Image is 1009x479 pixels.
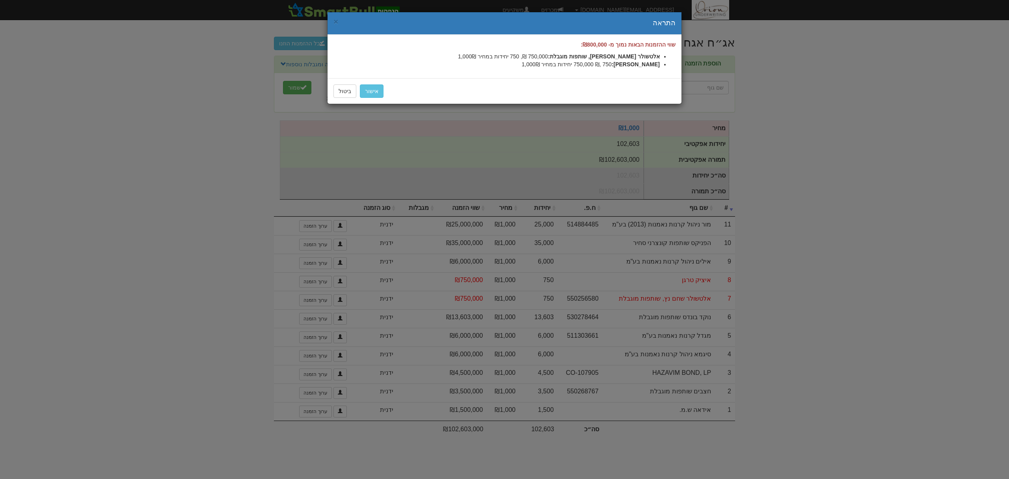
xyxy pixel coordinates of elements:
span: × [333,17,338,26]
strong: [PERSON_NAME]: [612,61,660,67]
h4: התראה [333,18,676,28]
button: Close [333,17,338,26]
a: אישור [360,84,383,98]
li: 750,000 ₪, 750 יחידות במחיר 1,000₪ [333,60,660,68]
p: שווי ההזמנות הבאות נמוך מ- ₪800,000: [333,41,676,49]
li: 750,000 ₪, 750 יחידות במחיר 1,000₪ [333,52,660,60]
strong: אלטשולר [PERSON_NAME], שותפות מוגבלת: [548,53,660,60]
button: ביטול [333,84,356,98]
